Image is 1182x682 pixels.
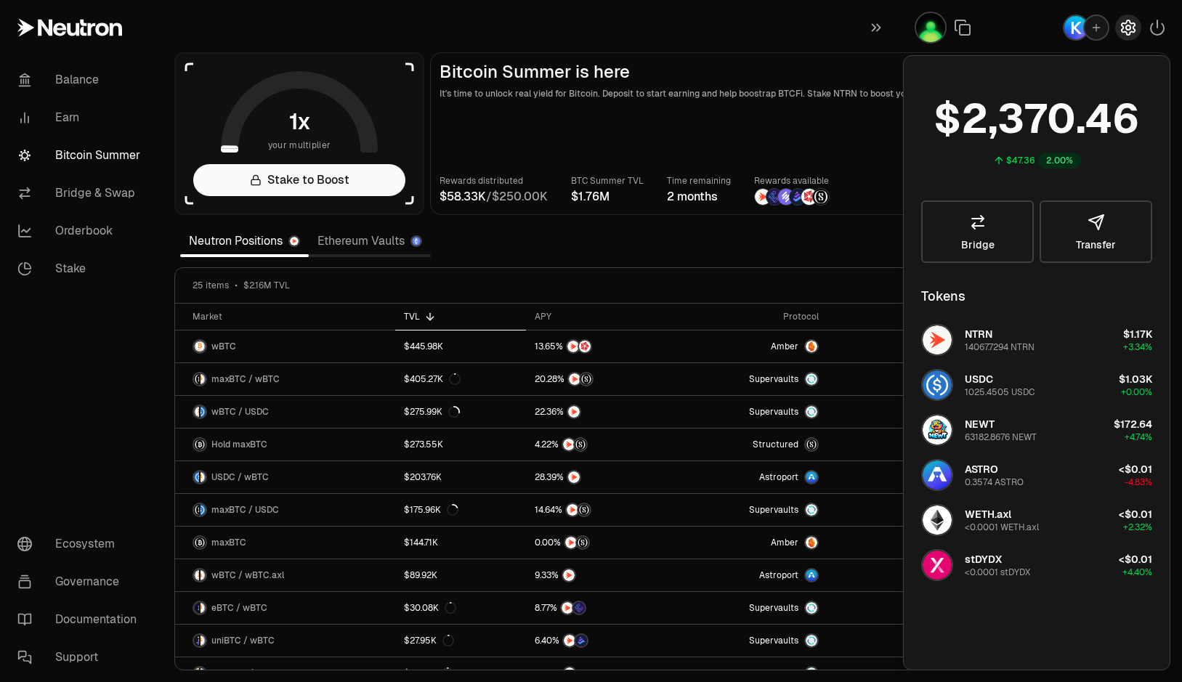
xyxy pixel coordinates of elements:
[404,667,453,679] div: $27.34K
[673,330,827,362] a: AmberAmber
[567,341,579,352] img: NTRN
[565,537,577,548] img: NTRN
[965,386,1035,398] div: 1025.4505 USDC
[961,240,995,250] span: Bridge
[673,527,827,559] a: AmberAmber
[1064,16,1088,39] img: Keplr
[6,563,157,601] a: Governance
[6,99,157,137] a: Earn
[193,311,386,322] div: Market
[535,601,664,615] button: NTRNEtherFi Points
[526,429,673,460] a: NTRNStructured Points
[806,373,817,385] img: Supervaults
[404,439,443,450] div: $273.55K
[827,429,946,460] a: --
[243,280,290,291] span: $2.16M TVL
[673,494,827,526] a: SupervaultsSupervaults
[526,363,673,395] a: NTRNStructured Points
[749,373,798,385] span: Supervaults
[1040,200,1152,263] button: Transfer
[175,429,395,460] a: maxBTC LogoHold maxBTC
[193,280,229,291] span: 25 items
[309,227,431,256] a: Ethereum Vaults
[395,429,527,460] a: $273.55K
[580,373,592,385] img: Structured Points
[175,592,395,624] a: eBTC LogowBTC LogoeBTC / wBTC
[526,461,673,493] a: NTRN
[211,406,269,418] span: wBTC / USDC
[801,189,817,205] img: Mars Fragments
[526,625,673,657] a: NTRNBedrock Diamonds
[1119,463,1152,476] span: <$0.01
[535,339,664,354] button: NTRNMars Fragments
[404,341,443,352] div: $445.98K
[754,174,830,188] p: Rewards available
[1121,386,1152,398] span: +0.00%
[395,396,527,428] a: $275.99K
[578,504,590,516] img: Structured Points
[912,408,1161,452] button: NEWT LogoNEWT63182.8676 NEWT$172.64+4.74%
[1119,553,1152,566] span: <$0.01
[194,471,199,483] img: USDC Logo
[526,330,673,362] a: NTRNMars Fragments
[563,569,575,581] img: NTRN
[201,602,206,614] img: wBTC Logo
[673,461,827,493] a: Astroport
[535,405,664,419] button: NTRN
[749,406,798,418] span: Supervaults
[440,86,1161,101] p: It's time to unlock real yield for Bitcoin. Deposit to start earning and help boostrap BTCFi. Sta...
[194,537,206,548] img: maxBTC Logo
[575,439,586,450] img: Structured Points
[526,592,673,624] a: NTRNEtherFi Points
[912,363,1161,407] button: USDC LogoUSDC1025.4505 USDC$1.03K+0.00%
[965,328,992,341] span: NTRN
[1076,240,1116,250] span: Transfer
[1125,476,1152,488] span: -4.83%
[395,592,527,624] a: $30.08K
[535,437,664,452] button: NTRNStructured Points
[535,535,664,550] button: NTRNStructured Points
[806,504,817,516] img: Supervaults
[568,406,580,418] img: NTRN
[921,200,1034,263] a: Bridge
[268,138,331,153] span: your multiplier
[965,418,995,431] span: NEWT
[673,396,827,428] a: SupervaultsSupervaults
[766,189,782,205] img: EtherFi Points
[6,61,157,99] a: Balance
[575,635,587,646] img: Bedrock Diamonds
[1123,341,1152,353] span: +3.34%
[778,189,794,205] img: Solv Points
[912,543,1161,587] button: stDYDX LogostDYDX<0.0001 stDYDX<$0.01+4.40%
[404,311,518,322] div: TVL
[673,429,827,460] a: StructuredmaxBTC
[790,189,806,205] img: Bedrock Diamonds
[440,62,1161,82] h2: Bitcoin Summer is here
[535,666,664,681] button: NTRN
[965,508,1011,521] span: WETH.axl
[806,439,817,450] img: maxBTC
[923,325,952,354] img: NTRN Logo
[535,568,664,582] button: NTRN
[667,188,731,206] div: 2 months
[526,494,673,526] a: NTRNStructured Points
[923,460,952,490] img: ASTRO Logo
[965,341,1035,353] div: 14067.7294 NTRN
[194,667,199,679] img: SolvBTC Logo
[916,13,945,42] img: Oldbloom
[211,667,280,679] span: SolvBTC / wBTC
[806,602,817,614] img: Supervaults
[395,559,527,591] a: $89.92K
[673,592,827,624] a: SupervaultsSupervaults
[921,286,966,307] div: Tokens
[571,174,644,188] p: BTC Summer TVL
[175,330,395,362] a: wBTC LogowBTC
[211,602,267,614] span: eBTC / wBTC
[771,537,798,548] span: Amber
[535,633,664,648] button: NTRNBedrock Diamonds
[535,470,664,484] button: NTRN
[806,341,817,352] img: Amber
[836,311,937,322] div: Balance
[749,504,798,516] span: Supervaults
[673,559,827,591] a: Astroport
